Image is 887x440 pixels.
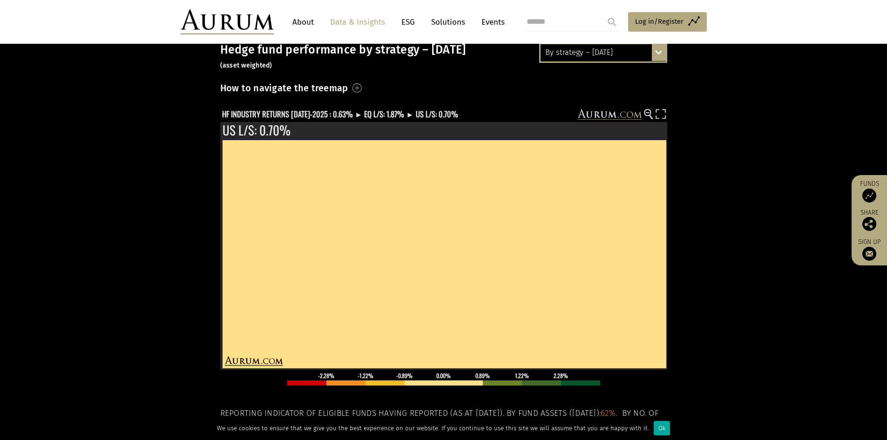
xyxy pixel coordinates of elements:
[541,44,666,61] div: By strategy – [DATE]
[427,14,470,31] a: Solutions
[397,14,420,31] a: ESG
[477,14,505,31] a: Events
[654,421,670,435] div: Ok
[181,9,274,34] img: Aurum
[220,407,667,432] h5: Reporting indicator of eligible funds having reported (as at [DATE]). By fund assets ([DATE]): . ...
[862,217,876,231] img: Share this post
[635,16,684,27] span: Log in/Register
[601,408,616,418] span: 62%
[856,210,882,231] div: Share
[220,43,667,71] h3: Hedge fund performance by strategy – [DATE]
[288,14,318,31] a: About
[856,238,882,261] a: Sign up
[856,180,882,203] a: Funds
[220,61,272,69] small: (asset weighted)
[862,247,876,261] img: Sign up to our newsletter
[603,13,621,31] input: Submit
[628,12,707,32] a: Log in/Register
[325,14,390,31] a: Data & Insights
[862,189,876,203] img: Access Funds
[220,80,348,96] h3: How to navigate the treemap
